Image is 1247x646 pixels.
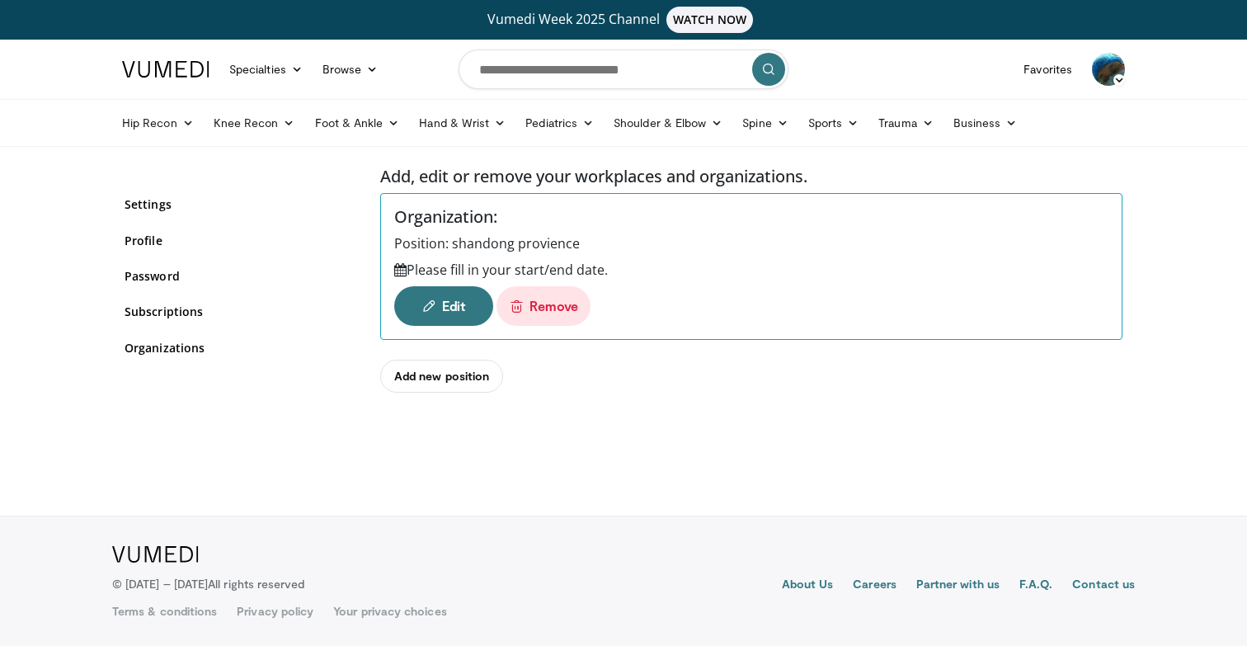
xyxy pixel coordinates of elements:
a: Shoulder & Elbow [604,106,732,139]
a: Business [943,106,1028,139]
img: VuMedi Logo [122,61,209,78]
a: F.A.Q. [1019,576,1052,596]
a: Terms & conditions [112,603,217,620]
a: Careers [853,576,896,596]
a: Foot & Ankle [305,106,410,139]
div: Please fill in your start/end date. [394,260,1108,280]
img: VuMedi Logo [112,546,199,563]
h5: Organization: [394,207,1108,227]
a: Profile [125,232,355,249]
img: Avatar [1092,53,1125,86]
a: Edit [394,286,493,326]
a: Contact us [1072,576,1135,596]
a: Knee Recon [204,106,305,139]
a: Trauma [868,106,943,139]
a: Hip Recon [112,106,204,139]
a: Privacy policy [237,603,313,620]
a: Vumedi Week 2025 ChannelWATCH NOW [125,7,1122,33]
a: Password [125,267,355,285]
a: Favorites [1014,53,1082,86]
span: WATCH NOW [666,7,754,33]
a: About Us [782,576,834,596]
a: Subscriptions [125,303,355,320]
a: Browse [313,53,388,86]
a: Add new position [380,360,503,393]
div: Position: shandong provience [394,233,1108,253]
a: Pediatrics [515,106,604,139]
a: Your privacy choices [333,603,446,620]
a: Sports [798,106,869,139]
p: © [DATE] – [DATE] [112,576,305,592]
input: Search topics, interventions [459,50,788,89]
a: Hand & Wrist [409,106,515,139]
a: Partner with us [916,576,1000,596]
a: Specialties [219,53,313,86]
a: Remove [496,286,591,326]
a: Settings [125,196,355,213]
span: All rights reserved [208,577,304,591]
h5: Add, edit or remove your workplaces and organizations. [380,167,1122,186]
a: Organizations [125,339,355,356]
a: Spine [732,106,798,139]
